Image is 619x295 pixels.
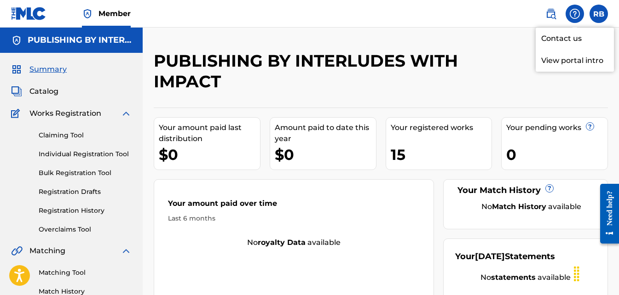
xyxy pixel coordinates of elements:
div: No available [455,272,596,283]
strong: statements [491,273,536,282]
span: Catalog [29,86,58,97]
a: SummarySummary [11,64,67,75]
iframe: Chat Widget [573,251,619,295]
img: Accounts [11,35,22,46]
a: Matching Tool [39,268,132,278]
strong: Match History [492,202,546,211]
img: Works Registration [11,108,23,119]
div: Your registered works [391,122,492,133]
img: Catalog [11,86,22,97]
div: No available [154,237,434,248]
div: 0 [506,144,607,165]
div: Last 6 months [168,214,420,223]
h5: PUBLISHING BY INTERLUDES WITH IMPACT [28,35,132,45]
a: Claiming Tool [39,130,132,140]
strong: royalty data [258,238,306,247]
span: [DATE] [475,251,505,261]
a: Registration History [39,206,132,216]
a: Contact us [536,28,614,50]
a: Bulk Registration Tool [39,168,132,178]
iframe: Resource Center [593,176,619,250]
img: help [569,8,580,19]
div: Amount paid to date this year [275,122,376,144]
img: Matching [11,245,23,256]
span: ? [546,185,553,192]
a: Individual Registration Tool [39,149,132,159]
img: expand [121,108,132,119]
div: Drag [569,260,584,288]
div: No available [467,201,596,212]
div: Your amount paid over time [168,198,420,214]
div: Your pending works [506,122,607,133]
div: Your Statements [455,250,555,263]
span: Works Registration [29,108,101,119]
p: View portal intro [536,50,614,72]
a: Overclaims Tool [39,225,132,234]
div: User Menu [590,5,608,23]
div: 15 [391,144,492,165]
img: Summary [11,64,22,75]
a: CatalogCatalog [11,86,58,97]
a: Registration Drafts [39,187,132,197]
span: Member [98,8,131,19]
img: MLC Logo [11,7,46,20]
div: Your amount paid last distribution [159,122,260,144]
div: Your Match History [455,184,596,197]
img: Top Rightsholder [82,8,93,19]
div: $0 [275,144,376,165]
span: Matching [29,245,65,256]
img: expand [121,245,132,256]
div: $0 [159,144,260,165]
span: Summary [29,64,67,75]
div: Help [566,5,584,23]
span: ? [586,123,594,130]
img: search [545,8,556,19]
h2: PUBLISHING BY INTERLUDES WITH IMPACT [154,51,503,92]
a: Public Search [542,5,560,23]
